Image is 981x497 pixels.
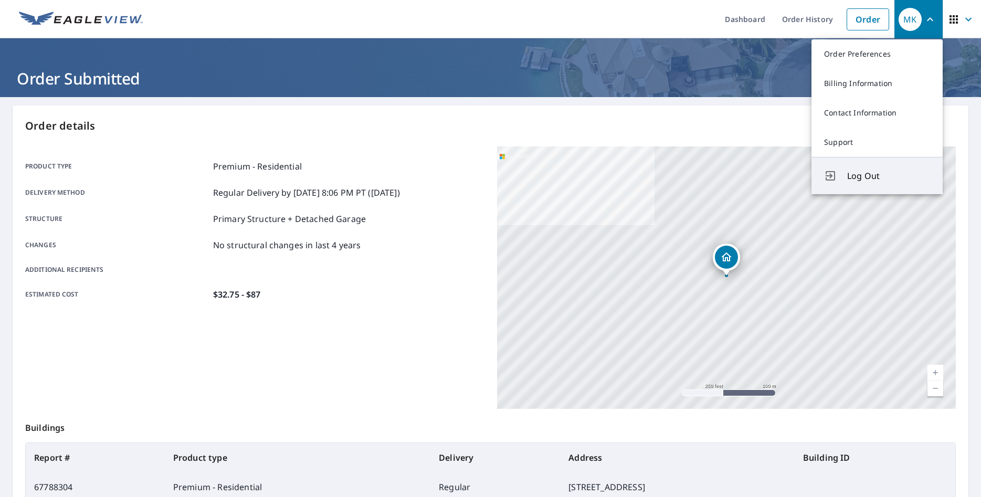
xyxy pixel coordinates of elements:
img: EV Logo [19,12,143,27]
a: Current Level 17, Zoom In [927,365,943,380]
a: Support [811,128,943,157]
a: Current Level 17, Zoom Out [927,380,943,396]
p: No structural changes in last 4 years [213,239,361,251]
div: MK [899,8,922,31]
th: Address [560,443,795,472]
a: Billing Information [811,69,943,98]
p: Estimated cost [25,288,209,301]
a: Order [847,8,889,30]
p: Delivery method [25,186,209,199]
p: Structure [25,213,209,225]
th: Delivery [430,443,560,472]
p: Buildings [25,409,956,442]
p: Additional recipients [25,265,209,274]
th: Product type [165,443,430,472]
p: Premium - Residential [213,160,302,173]
a: Order Preferences [811,39,943,69]
span: Log Out [847,170,930,182]
p: Primary Structure + Detached Garage [213,213,366,225]
p: Order details [25,118,956,134]
p: Regular Delivery by [DATE] 8:06 PM PT ([DATE]) [213,186,400,199]
a: Contact Information [811,98,943,128]
p: $32.75 - $87 [213,288,261,301]
div: Dropped pin, building 1, Residential property, 7040 Sample Dr The Colony, TX 75056 [713,244,740,276]
p: Changes [25,239,209,251]
h1: Order Submitted [13,68,968,89]
th: Report # [26,443,165,472]
p: Product type [25,160,209,173]
th: Building ID [795,443,955,472]
button: Log Out [811,157,943,194]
